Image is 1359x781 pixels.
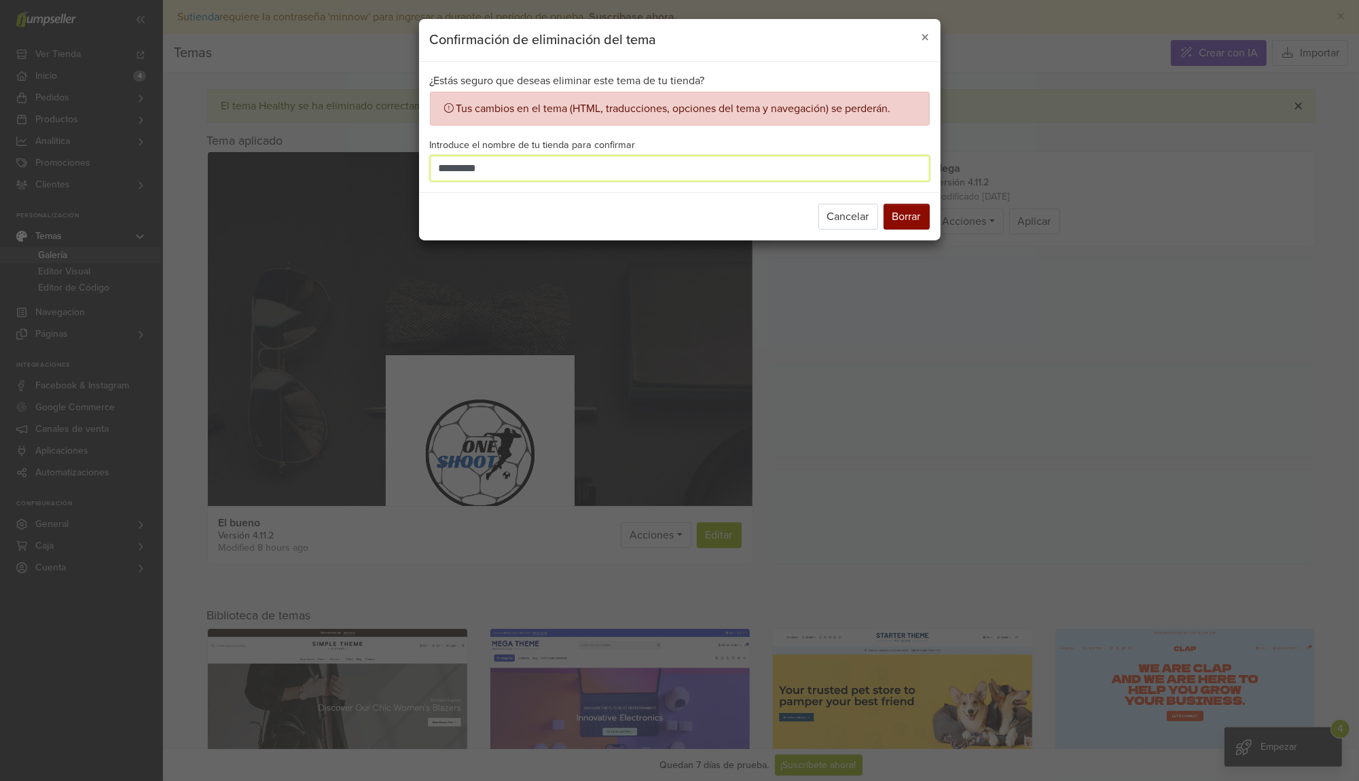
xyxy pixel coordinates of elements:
button: Close [911,19,941,57]
p: ¿Estás seguro que deseas eliminar este tema de tu tienda? [430,73,930,89]
label: Introduce el nombre de tu tienda para confirmar [430,138,636,153]
button: Cancelar [818,204,878,230]
button: Borrar [884,204,930,230]
h5: Confirmación de eliminación del tema [430,30,657,50]
span: × [922,28,930,48]
div: Tus cambios en el tema (HTML, traducciones, opciones del tema y navegación) se perderán. [430,92,930,126]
